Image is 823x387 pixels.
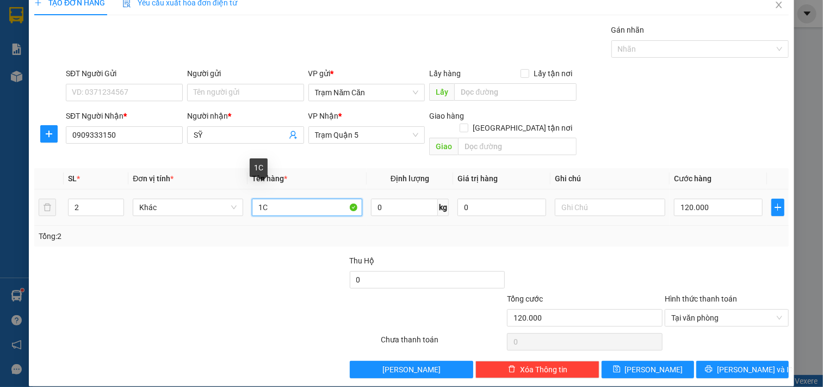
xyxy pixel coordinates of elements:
[350,256,375,265] span: Thu Hộ
[457,174,498,183] span: Giá trị hàng
[380,334,506,353] div: Chưa thanh toán
[772,203,784,212] span: plus
[550,168,670,189] th: Ghi chú
[705,365,713,374] span: printer
[454,83,577,101] input: Dọc đường
[529,67,577,79] span: Lấy tận nơi
[520,364,567,376] span: Xóa Thông tin
[457,199,546,216] input: 0
[39,199,56,216] button: delete
[775,1,783,9] span: close
[252,199,362,216] input: VD: Bàn, Ghế
[40,125,58,143] button: plus
[555,199,665,216] input: Ghi Chú
[475,361,599,378] button: deleteXóa Thông tin
[429,69,461,78] span: Lấy hàng
[315,127,419,143] span: Trạm Quận 5
[250,158,268,177] div: 1C
[429,112,464,120] span: Giao hàng
[429,138,458,155] span: Giao
[613,365,621,374] span: save
[602,361,694,378] button: save[PERSON_NAME]
[139,199,237,216] span: Khác
[350,361,474,378] button: [PERSON_NAME]
[507,294,543,303] span: Tổng cước
[187,67,304,79] div: Người gửi
[289,131,298,139] span: user-add
[308,67,425,79] div: VP gửi
[102,27,455,40] li: 26 Phó Cơ Điều, Phường 12
[133,174,174,183] span: Đơn vị tính
[68,174,77,183] span: SL
[665,294,737,303] label: Hình thức thanh toán
[696,361,789,378] button: printer[PERSON_NAME] và In
[187,110,304,122] div: Người nhận
[508,365,516,374] span: delete
[625,364,683,376] span: [PERSON_NAME]
[102,40,455,54] li: Hotline: 02839552959
[429,83,454,101] span: Lấy
[14,79,151,97] b: GỬI : Trạm Năm Căn
[66,67,183,79] div: SĐT Người Gửi
[611,26,645,34] label: Gán nhãn
[468,122,577,134] span: [GEOGRAPHIC_DATA] tận nơi
[39,230,318,242] div: Tổng: 2
[41,130,57,138] span: plus
[671,310,782,326] span: Tại văn phòng
[674,174,711,183] span: Cước hàng
[438,199,449,216] span: kg
[458,138,577,155] input: Dọc đường
[308,112,339,120] span: VP Nhận
[14,14,68,68] img: logo.jpg
[382,364,441,376] span: [PERSON_NAME]
[391,174,429,183] span: Định lượng
[66,110,183,122] div: SĐT Người Nhận
[315,84,419,101] span: Trạm Năm Căn
[717,364,793,376] span: [PERSON_NAME] và In
[771,199,784,216] button: plus
[252,174,287,183] span: Tên hàng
